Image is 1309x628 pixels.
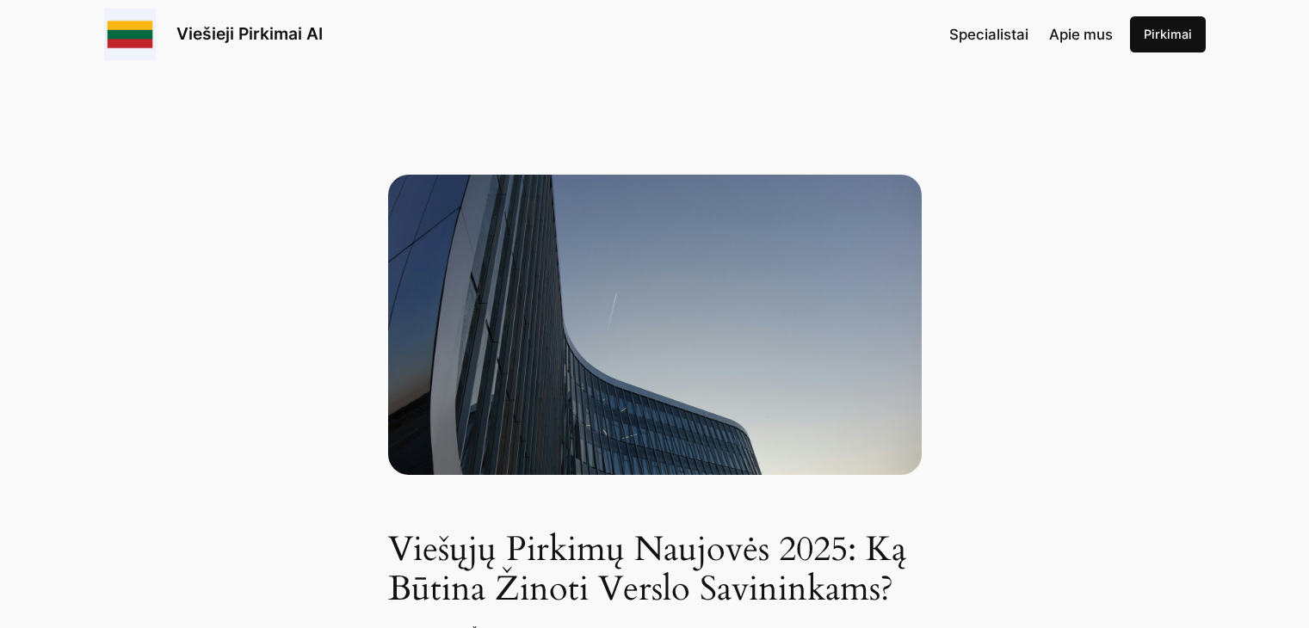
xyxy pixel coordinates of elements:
a: Specialistai [949,23,1028,46]
a: Pirkimai [1130,16,1206,52]
nav: Navigation [949,23,1113,46]
a: Viešieji Pirkimai AI [176,23,323,44]
a: Apie mus [1049,23,1113,46]
img: Viešieji pirkimai logo [104,9,156,60]
span: Specialistai [949,26,1028,43]
h1: Viešųjų Pirkimų Naujovės 2025: Ką Būtina Žinoti Verslo Savininkams? [388,530,922,609]
span: Apie mus [1049,26,1113,43]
